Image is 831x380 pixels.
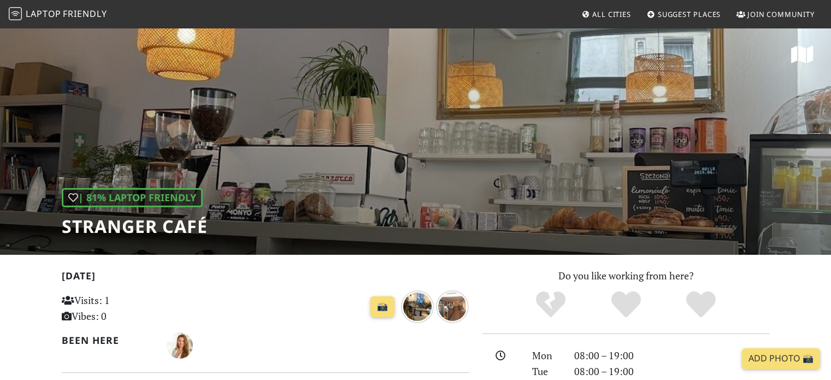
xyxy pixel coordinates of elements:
img: LaptopFriendly [9,7,22,20]
h2: Been here [62,335,154,346]
a: Join Community [732,4,819,24]
img: 11 months ago [401,290,434,323]
a: Suggest Places [643,4,726,24]
div: No [513,290,588,320]
a: 11 months ago [436,299,469,312]
h1: Stranger Café [62,216,208,237]
a: 📸 [370,296,394,317]
p: Do you like working from here? [482,268,770,284]
div: 08:00 – 19:00 [568,348,776,364]
span: Join Community [747,9,815,19]
img: 5654-kata.jpg [167,332,193,359]
a: Add Photo 📸 [742,348,820,369]
span: Laptop [26,8,61,20]
img: 11 months ago [436,290,469,323]
span: Katalin Kiss [167,338,193,351]
a: 11 months ago [401,299,436,312]
div: Definitely! [663,290,739,320]
div: Tue [526,364,567,379]
span: All Cities [592,9,631,19]
div: | 81% Laptop Friendly [62,188,203,207]
a: All Cities [577,4,635,24]
span: Friendly [63,8,107,20]
p: Visits: 1 Vibes: 0 [62,293,189,324]
div: Mon [526,348,567,364]
h2: [DATE] [62,270,469,286]
div: 08:00 – 19:00 [568,364,776,379]
a: LaptopFriendly LaptopFriendly [9,5,107,24]
span: Suggest Places [658,9,721,19]
div: Yes [588,290,664,320]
